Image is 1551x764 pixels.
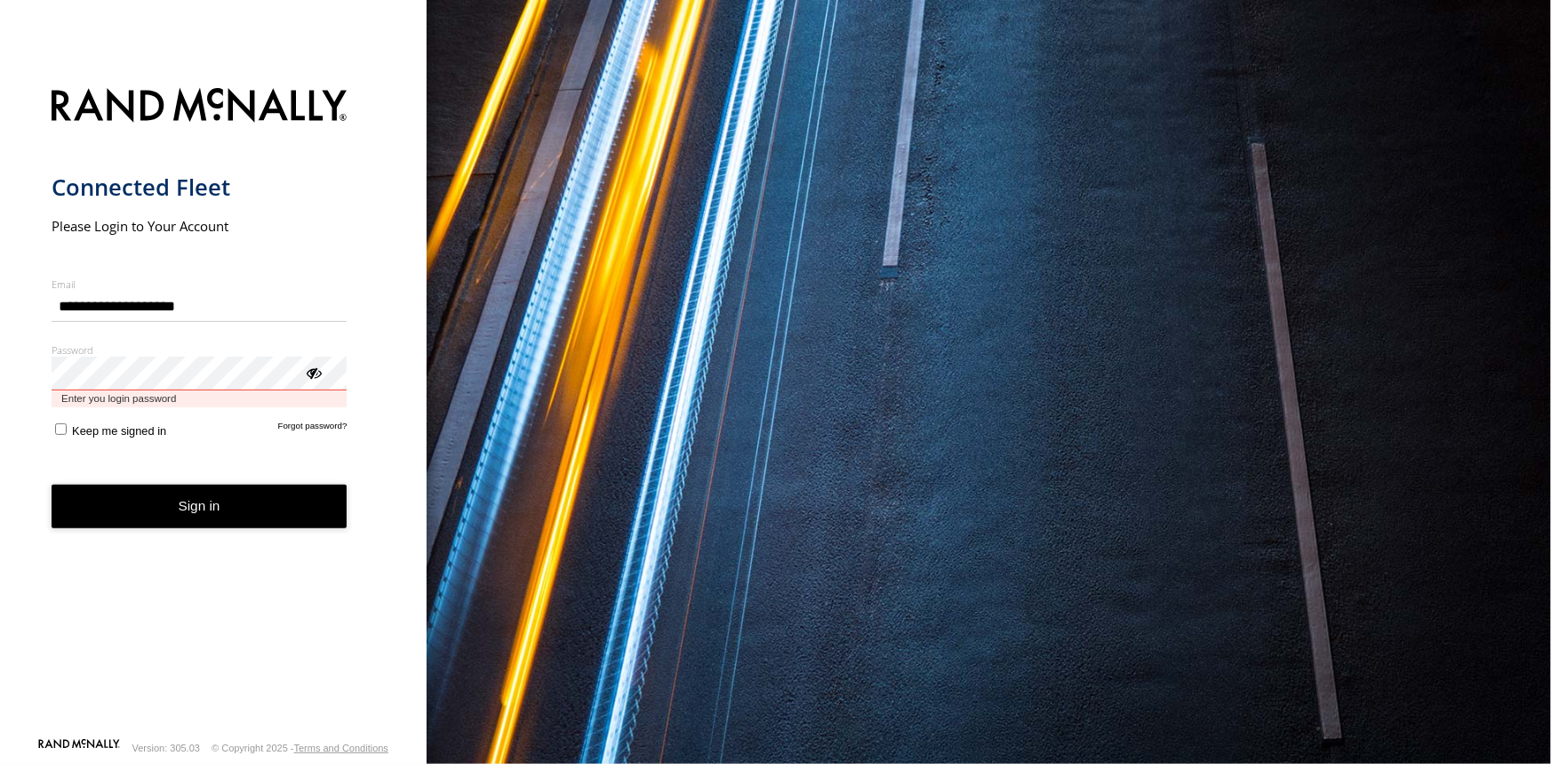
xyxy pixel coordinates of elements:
label: Email [52,277,348,291]
span: Keep me signed in [72,424,166,438]
span: Enter you login password [52,390,348,407]
h2: Please Login to Your Account [52,217,348,235]
a: Terms and Conditions [294,743,388,753]
div: ViewPassword [304,363,322,381]
div: © Copyright 2025 - [212,743,388,753]
a: Visit our Website [38,739,120,757]
a: Forgot password? [278,421,348,438]
input: Keep me signed in [55,423,67,435]
img: Rand McNally [52,84,348,130]
label: Password [52,343,348,357]
button: Sign in [52,485,348,528]
div: Version: 305.03 [132,743,200,753]
h1: Connected Fleet [52,173,348,202]
form: main [52,77,376,737]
